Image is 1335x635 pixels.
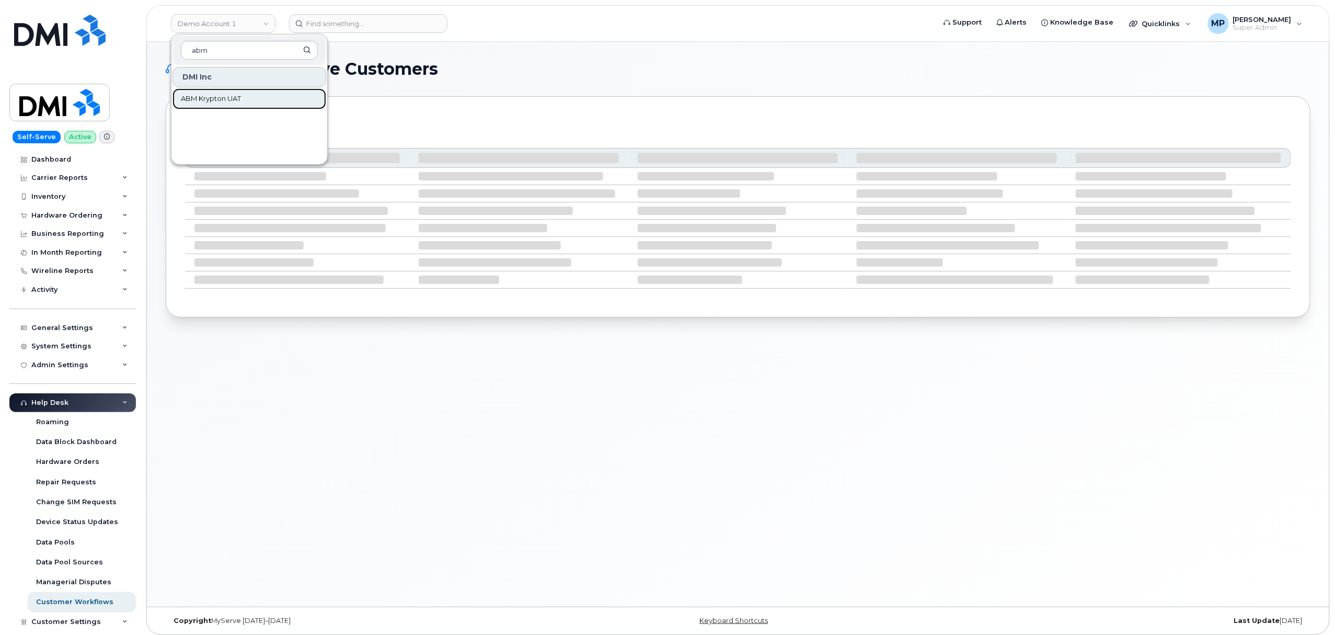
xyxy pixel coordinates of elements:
[1234,617,1280,625] strong: Last Update
[181,94,241,104] span: ABM Krypton UAT
[181,41,318,60] input: Search
[166,617,547,625] div: MyServe [DATE]–[DATE]
[700,617,768,625] a: Keyboard Shortcuts
[172,88,326,109] a: ABM Krypton UAT
[929,617,1310,625] div: [DATE]
[172,67,326,87] div: DMI Inc
[174,617,211,625] strong: Copyright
